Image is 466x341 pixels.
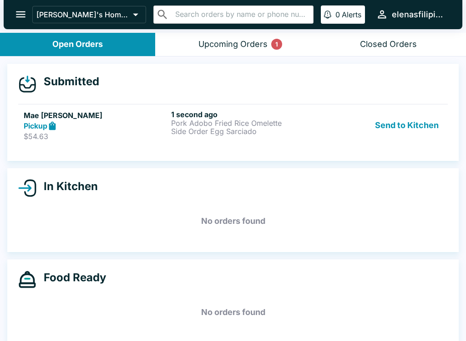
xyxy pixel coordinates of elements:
[18,104,448,147] a: Mae [PERSON_NAME]Pickup$54.631 second agoPork Adobo Fried Rice OmeletteSide Order Egg SarciadoSen...
[198,39,268,50] div: Upcoming Orders
[9,3,32,26] button: open drawer
[36,75,99,88] h4: Submitted
[36,10,129,19] p: [PERSON_NAME]'s Home of the Finest Filipino Foods
[171,119,315,127] p: Pork Adobo Fried Rice Omelette
[18,296,448,329] h5: No orders found
[18,205,448,238] h5: No orders found
[171,127,315,135] p: Side Order Egg Sarciado
[275,40,278,49] p: 1
[171,110,315,119] h6: 1 second ago
[172,8,309,21] input: Search orders by name or phone number
[372,5,451,24] button: elenasfilipinofoods
[392,9,448,20] div: elenasfilipinofoods
[24,132,167,141] p: $54.63
[52,39,103,50] div: Open Orders
[24,121,47,130] strong: Pickup
[371,110,442,141] button: Send to Kitchen
[36,271,106,284] h4: Food Ready
[24,110,167,121] h5: Mae [PERSON_NAME]
[32,6,146,23] button: [PERSON_NAME]'s Home of the Finest Filipino Foods
[360,39,417,50] div: Closed Orders
[335,10,340,19] p: 0
[36,180,98,193] h4: In Kitchen
[342,10,361,19] p: Alerts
